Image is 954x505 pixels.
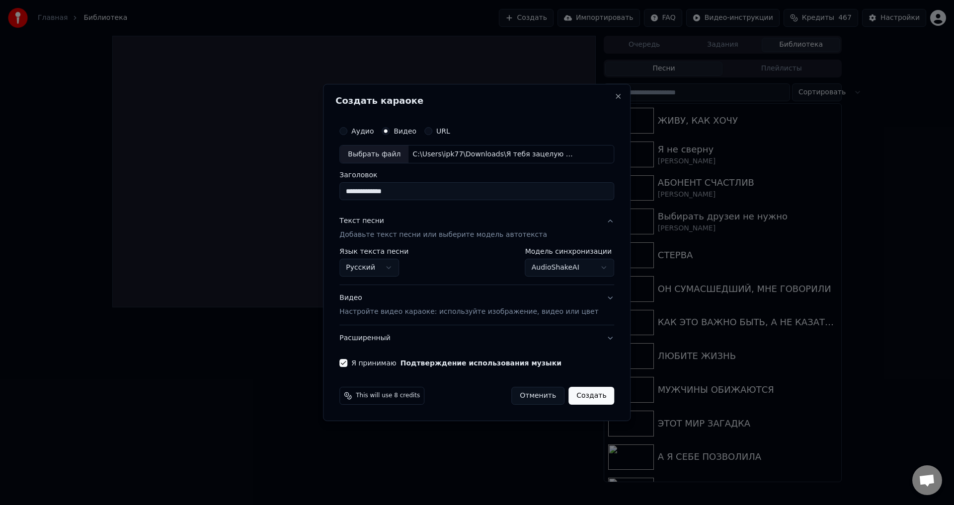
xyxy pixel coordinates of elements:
button: Отменить [511,387,564,405]
button: Я принимаю [400,360,561,366]
label: Видео [394,128,416,135]
p: Добавьте текст песни или выберите модель автотекста [339,230,547,240]
label: URL [436,128,450,135]
button: Текст песниДобавьте текст песни или выберите модель автотекста [339,209,614,248]
h2: Создать караоке [335,96,618,105]
button: ВидеоНастройте видео караоке: используйте изображение, видео или цвет [339,286,614,325]
label: Язык текста песни [339,248,408,255]
div: Видео [339,293,598,317]
label: Аудио [351,128,374,135]
p: Настройте видео караоке: используйте изображение, видео или цвет [339,307,598,317]
span: This will use 8 credits [356,392,420,400]
label: Заголовок [339,172,614,179]
div: Текст песни [339,216,384,226]
button: Создать [568,387,614,405]
div: Текст песниДобавьте текст песни или выберите модель автотекста [339,248,614,285]
div: C:\Users\ipk77\Downloads\Я тебя зацелую 1.mp4 [408,149,577,159]
label: Модель синхронизации [525,248,615,255]
button: Расширенный [339,325,614,351]
div: Выбрать файл [340,145,408,163]
label: Я принимаю [351,360,561,366]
